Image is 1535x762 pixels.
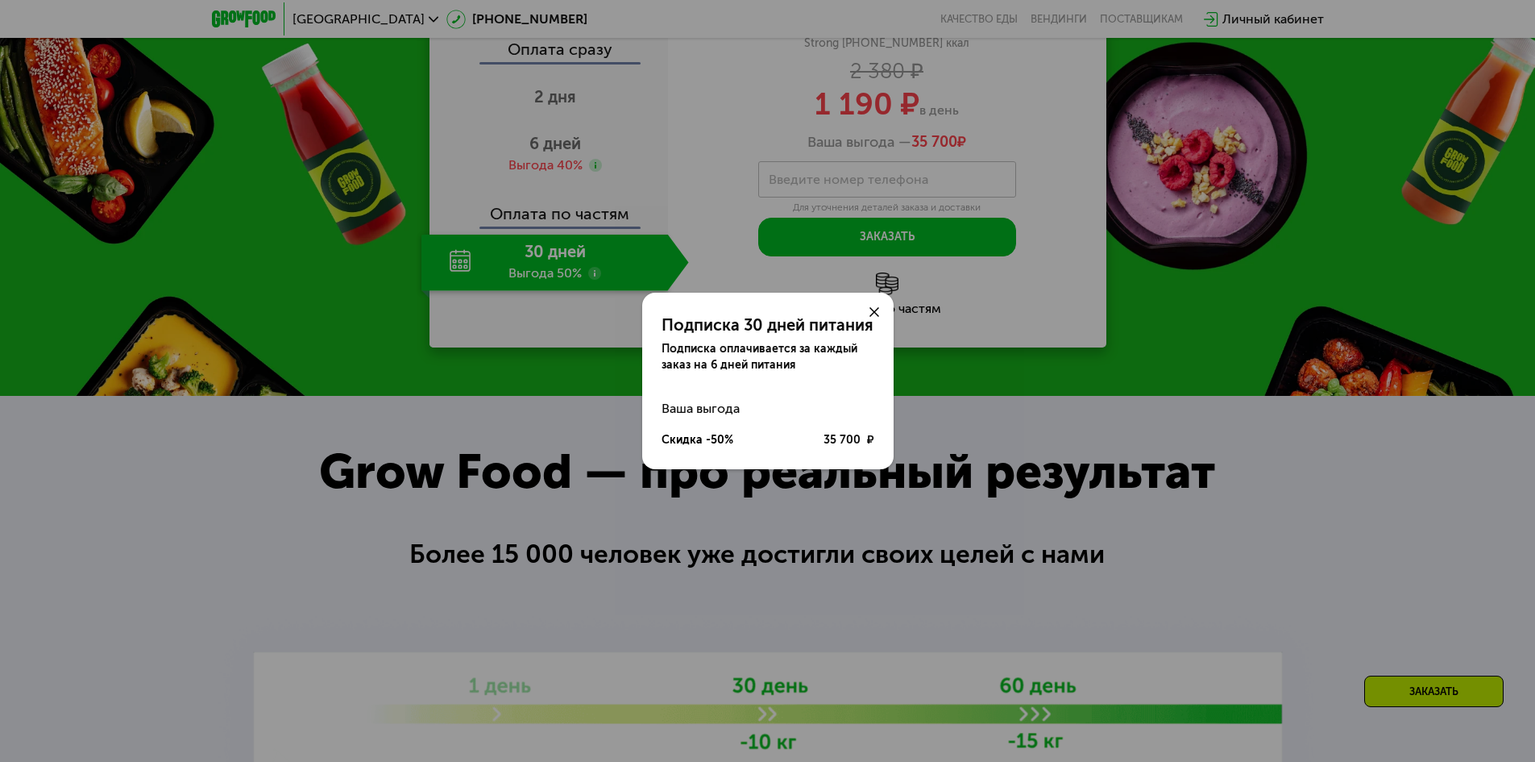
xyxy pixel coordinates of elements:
div: Скидка -50% [662,432,733,448]
div: Подписка оплачивается за каждый заказ на 6 дней питания [662,341,874,373]
div: Подписка 30 дней питания [662,315,874,335]
div: Ваша выгода [662,393,874,425]
span: ₽ [867,432,874,448]
div: 35 700 [824,432,874,448]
